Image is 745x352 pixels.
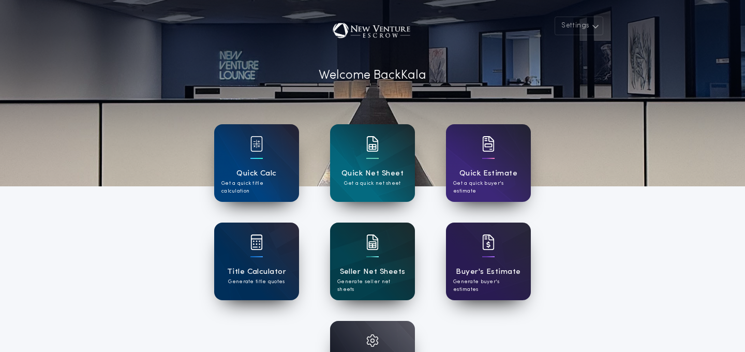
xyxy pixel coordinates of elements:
h1: Quick Calc [236,168,277,180]
p: Get a quick buyer's estimate [453,180,524,195]
img: card icon [366,136,379,152]
h1: Title Calculator [227,266,286,278]
img: card icon [250,136,263,152]
img: card icon [366,234,379,250]
h1: Quick Estimate [459,168,518,180]
img: card icon [482,234,495,250]
a: card iconSeller Net SheetsGenerate seller net sheets [330,223,415,300]
p: Get a quick net sheet [344,180,400,187]
a: card iconQuick Net SheetGet a quick net sheet [330,124,415,202]
img: card icon [366,334,379,347]
h1: Buyer's Estimate [456,266,520,278]
a: card iconTitle CalculatorGenerate title quotes [214,223,299,300]
button: Settings [555,17,603,35]
a: card iconBuyer's EstimateGenerate buyer's estimates [446,223,531,300]
p: Generate buyer's estimates [453,278,524,294]
a: card iconQuick EstimateGet a quick buyer's estimate [446,124,531,202]
p: Welcome Back Kala [319,66,426,85]
h1: Seller Net Sheets [340,266,406,278]
p: Generate seller net sheets [337,278,408,294]
a: card iconQuick CalcGet a quick title calculation [214,124,299,202]
h1: Quick Net Sheet [341,168,404,180]
img: card icon [482,136,495,152]
img: card icon [250,234,263,250]
p: Get a quick title calculation [221,180,292,195]
p: Generate title quotes [228,278,285,286]
img: account-logo [325,17,420,48]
